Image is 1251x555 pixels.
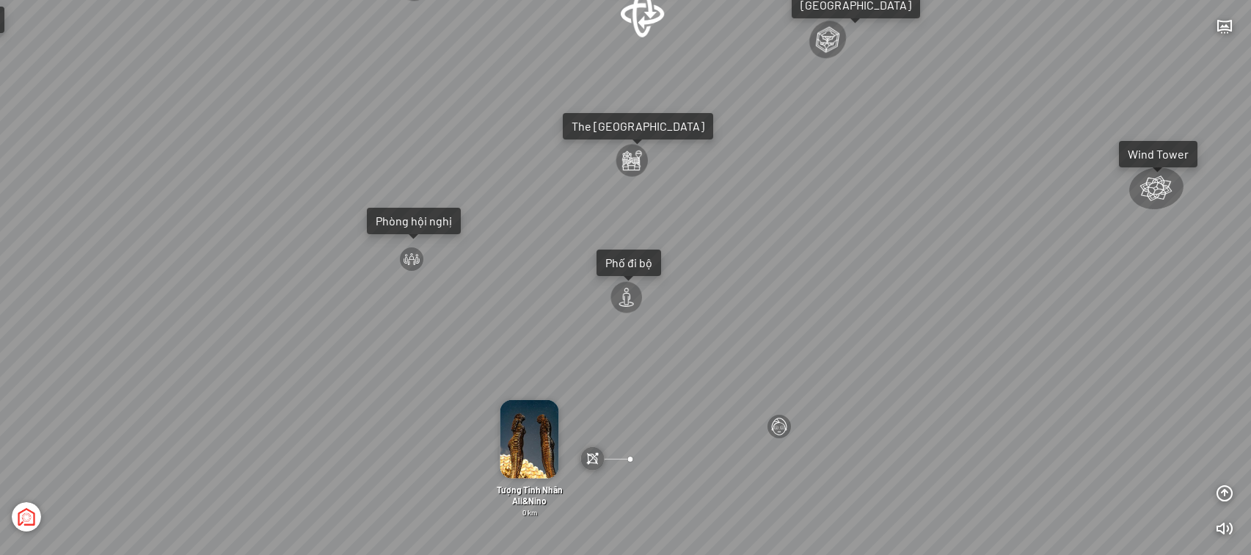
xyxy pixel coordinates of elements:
[605,255,652,270] div: Phố đi bộ
[12,502,41,532] img: Avatar_Nestfind_YJWVPMA7XUC4.jpg
[376,214,452,228] div: Phòng hội nghị
[581,447,605,471] img: ali_nino_T2DCCD9MJPD3.svg
[500,400,559,479] img: thumbnail_ali_n_HFRR9GAPJ9E3_thumbnail.jpg
[522,508,537,517] span: 0 km
[497,485,563,506] span: Tượng Tình Nhân Ali&Nino
[1128,147,1189,162] div: Wind Tower
[572,119,704,134] div: The [GEOGRAPHIC_DATA]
